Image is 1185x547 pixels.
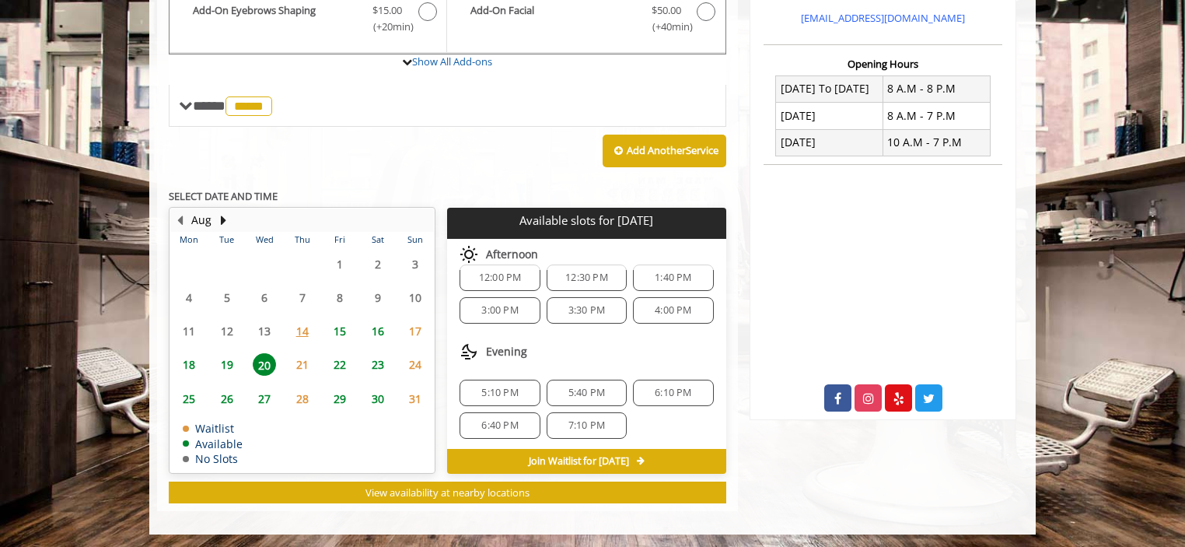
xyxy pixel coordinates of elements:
td: Select day23 [358,348,396,381]
span: 25 [177,387,201,410]
div: 5:10 PM [460,380,540,406]
td: [DATE] [776,103,883,129]
label: Add-On Eyebrows Shaping [177,2,439,39]
div: 12:00 PM [460,265,540,291]
th: Sat [358,232,396,247]
img: afternoon slots [460,245,478,264]
span: 27 [253,387,276,410]
span: Evening [486,345,527,358]
td: Select day17 [397,314,435,348]
span: 23 [366,353,390,376]
td: Available [183,438,243,450]
span: 16 [366,320,390,342]
th: Wed [246,232,283,247]
span: 3:30 PM [568,304,605,317]
span: 29 [328,387,351,410]
span: 24 [404,353,427,376]
button: Next Month [217,212,229,229]
button: Previous Month [173,212,186,229]
span: 15 [328,320,351,342]
th: Thu [283,232,320,247]
button: Aug [191,212,211,229]
td: Select day30 [358,382,396,416]
td: Select day16 [358,314,396,348]
td: [DATE] [776,129,883,156]
div: 1:40 PM [633,265,713,291]
span: 28 [291,387,314,410]
div: 6:40 PM [460,412,540,439]
td: Select day27 [246,382,283,416]
span: 14 [291,320,314,342]
span: Join Waitlist for [DATE] [529,455,629,468]
span: 26 [215,387,239,410]
button: View availability at nearby locations [169,482,726,504]
span: 22 [328,353,351,376]
span: 12:00 PM [479,272,522,284]
div: 3:30 PM [547,297,627,324]
div: 3:00 PM [460,297,540,324]
div: 12:30 PM [547,265,627,291]
td: Select day15 [321,314,358,348]
span: (+40min ) [643,19,689,35]
span: 17 [404,320,427,342]
span: 4:00 PM [655,304,691,317]
span: (+20min ) [365,19,411,35]
td: Select day24 [397,348,435,381]
a: Show All Add-ons [412,54,492,68]
button: Add AnotherService [603,135,726,167]
span: 19 [215,353,239,376]
span: 18 [177,353,201,376]
b: Add-On Facial [470,2,635,35]
td: Select day26 [208,382,245,416]
td: Waitlist [183,423,243,434]
td: Select day31 [397,382,435,416]
b: Add-On Eyebrows Shaping [193,2,357,35]
td: No Slots [183,453,243,465]
span: 6:10 PM [655,387,691,399]
b: SELECT DATE AND TIME [169,189,278,203]
span: 3:00 PM [481,304,518,317]
span: 7:10 PM [568,419,605,432]
span: 21 [291,353,314,376]
td: 10 A.M - 7 P.M [883,129,990,156]
div: 6:10 PM [633,380,713,406]
span: 20 [253,353,276,376]
td: Select day25 [170,382,208,416]
td: Select day20 [246,348,283,381]
td: [DATE] To [DATE] [776,75,883,102]
span: 30 [366,387,390,410]
th: Tue [208,232,245,247]
td: Select day21 [283,348,320,381]
span: $50.00 [652,2,681,19]
span: View availability at nearby locations [365,486,530,500]
span: 5:10 PM [481,387,518,399]
th: Sun [397,232,435,247]
span: 1:40 PM [655,272,691,284]
div: 5:40 PM [547,380,627,406]
span: 6:40 PM [481,419,518,432]
p: Available slots for [DATE] [453,214,719,227]
span: 31 [404,387,427,410]
span: Afternoon [486,248,538,261]
td: Select day29 [321,382,358,416]
label: Add-On Facial [455,2,717,39]
td: 8 A.M - 7 P.M [883,103,990,129]
div: 4:00 PM [633,297,713,324]
td: 8 A.M - 8 P.M [883,75,990,102]
td: Select day19 [208,348,245,381]
td: Select day18 [170,348,208,381]
th: Fri [321,232,358,247]
span: 12:30 PM [565,272,608,284]
td: Select day14 [283,314,320,348]
span: 5:40 PM [568,387,605,399]
td: Select day28 [283,382,320,416]
th: Mon [170,232,208,247]
td: Select day22 [321,348,358,381]
a: [EMAIL_ADDRESS][DOMAIN_NAME] [801,11,965,25]
img: evening slots [460,342,478,361]
span: $15.00 [372,2,402,19]
b: Add Another Service [627,143,718,157]
div: 7:10 PM [547,412,627,439]
h3: Opening Hours [764,58,1002,69]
